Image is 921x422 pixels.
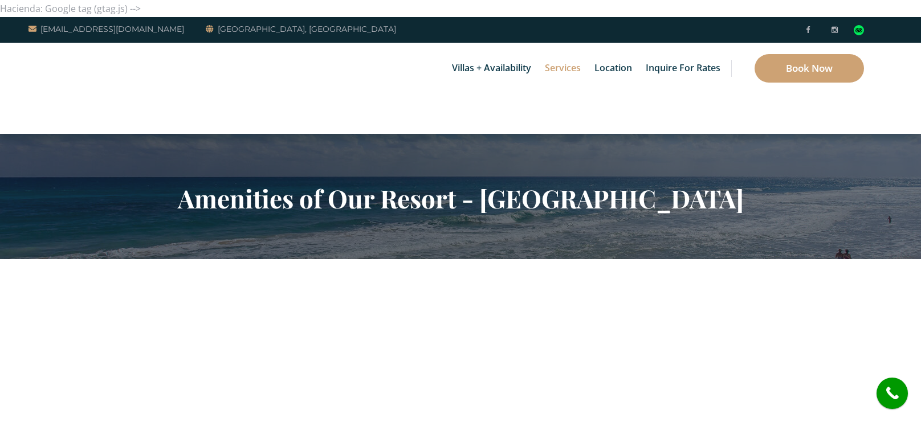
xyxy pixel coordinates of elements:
[28,22,184,36] a: [EMAIL_ADDRESS][DOMAIN_NAME]
[446,43,537,94] a: Villas + Availability
[755,54,864,83] a: Book Now
[28,46,83,131] img: Awesome Logo
[854,25,864,35] img: Tripadvisor_logomark.svg
[206,22,396,36] a: [GEOGRAPHIC_DATA], [GEOGRAPHIC_DATA]
[854,25,864,35] div: Read traveler reviews on Tripadvisor
[539,43,586,94] a: Services
[640,43,726,94] a: Inquire for Rates
[127,183,794,213] h2: Amenities of Our Resort - [GEOGRAPHIC_DATA]
[877,378,908,409] a: call
[879,380,905,406] i: call
[589,43,638,94] a: Location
